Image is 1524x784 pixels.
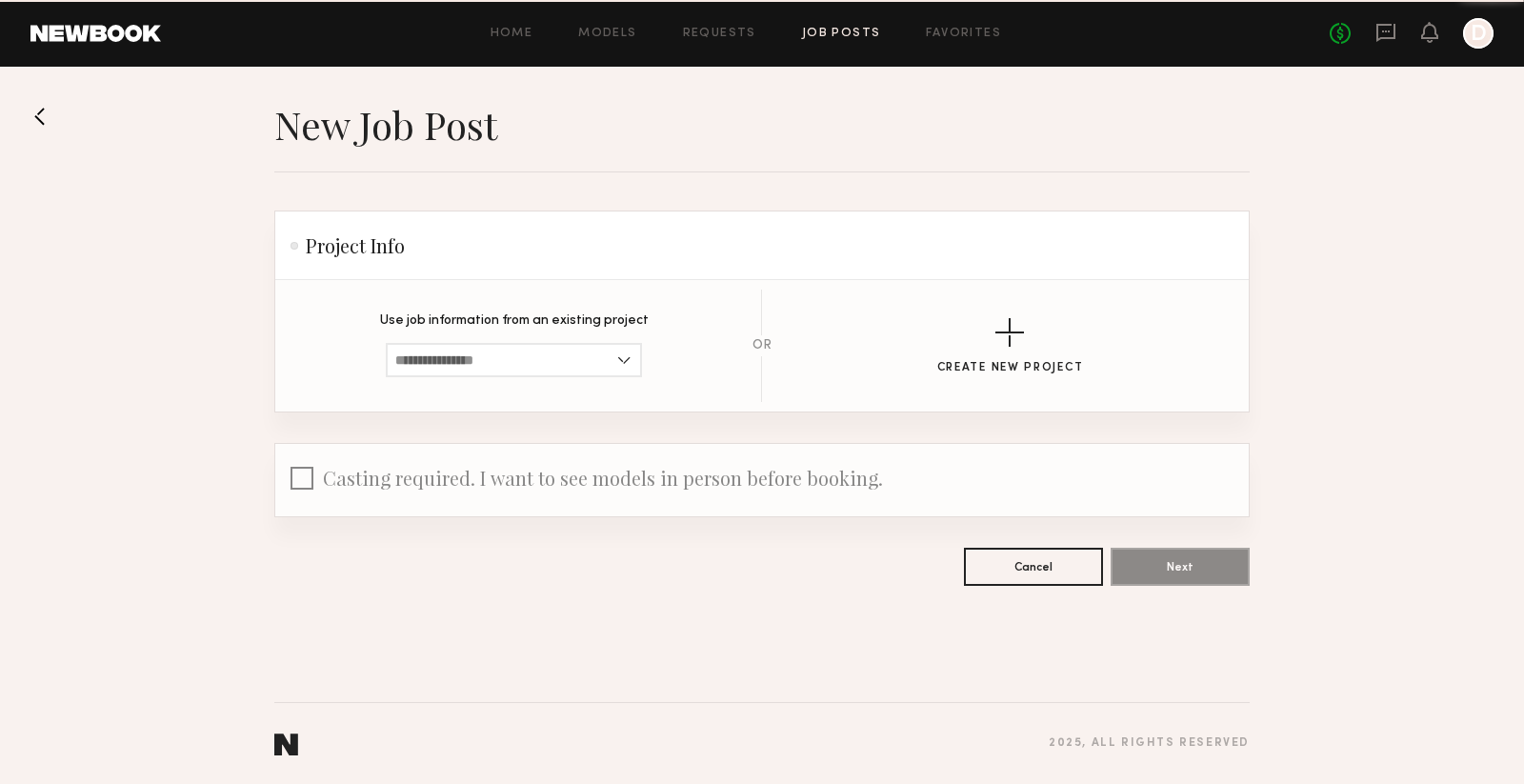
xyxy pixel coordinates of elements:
div: Create New Project [937,362,1084,374]
p: Use job information from an existing project [380,314,649,328]
a: Requests [683,28,756,40]
a: Models [578,28,636,40]
h2: Project Info [291,234,405,257]
a: Favorites [926,28,1001,40]
div: OR [752,339,772,352]
button: Next [1111,548,1250,586]
span: Casting required. I want to see models in person before booking. [323,465,883,491]
a: D [1463,18,1494,49]
div: 2025 , all rights reserved [1049,737,1250,750]
a: Job Posts [802,28,881,40]
a: Home [491,28,533,40]
h1: New Job Post [274,101,497,149]
button: Create New Project [937,318,1084,374]
button: Cancel [964,548,1103,586]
